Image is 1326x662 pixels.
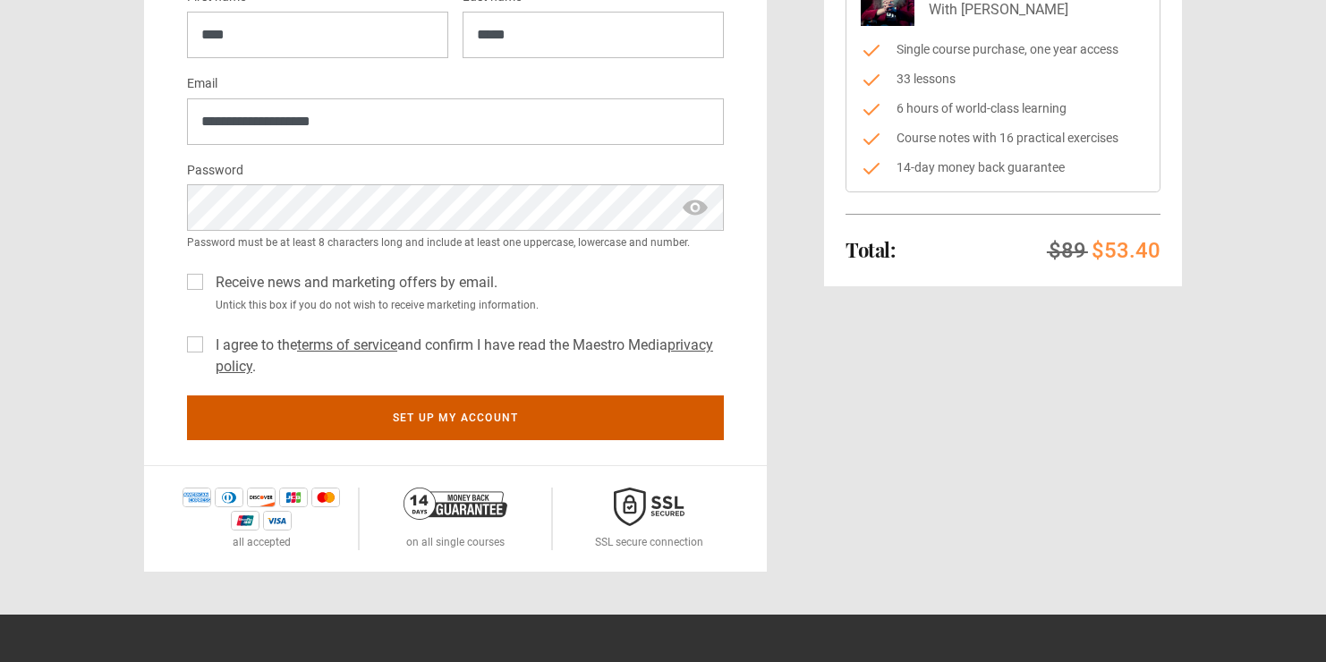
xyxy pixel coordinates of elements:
[1092,238,1160,263] span: $53.40
[187,234,724,250] small: Password must be at least 8 characters long and include at least one uppercase, lowercase and num...
[311,488,340,507] img: mastercard
[208,335,724,378] label: I agree to the and confirm I have read the Maestro Media .
[406,534,505,550] p: on all single courses
[231,511,259,530] img: unionpay
[183,488,211,507] img: amex
[187,160,243,182] label: Password
[187,73,217,95] label: Email
[861,40,1145,59] li: Single course purchase, one year access
[215,488,243,507] img: diners
[279,488,308,507] img: jcb
[404,488,507,520] img: 14-day-money-back-guarantee-42d24aedb5115c0ff13b.png
[208,297,724,313] small: Untick this box if you do not wish to receive marketing information.
[247,488,276,507] img: discover
[187,395,724,440] button: Set up my account
[263,511,292,530] img: visa
[297,336,397,353] a: terms of service
[861,158,1145,177] li: 14-day money back guarantee
[1049,238,1086,263] span: $89
[861,129,1145,148] li: Course notes with 16 practical exercises
[861,70,1145,89] li: 33 lessons
[595,534,703,550] p: SSL secure connection
[681,184,710,231] span: show password
[846,239,895,260] h2: Total:
[208,272,497,293] label: Receive news and marketing offers by email.
[233,534,291,550] p: all accepted
[861,99,1145,118] li: 6 hours of world-class learning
